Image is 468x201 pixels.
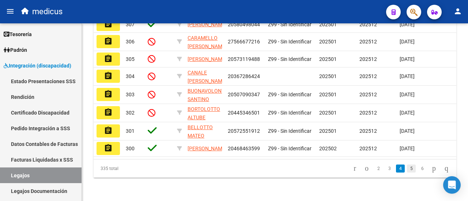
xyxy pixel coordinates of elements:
[319,73,337,79] span: 202501
[126,92,135,97] span: 303
[4,30,32,38] span: Tesorería
[126,146,135,151] span: 300
[228,92,260,97] span: 20507090347
[395,162,406,175] li: page 4
[126,73,135,79] span: 304
[319,110,337,116] span: 202501
[400,22,415,27] span: [DATE]
[104,71,113,80] mat-icon: assignment
[359,22,377,27] span: 202512
[319,22,337,27] span: 202501
[374,165,383,173] a: 2
[319,92,337,97] span: 202501
[400,73,415,79] span: [DATE]
[268,39,312,45] span: Z99 - Sin Identificar
[418,165,427,173] a: 6
[400,56,415,62] span: [DATE]
[268,92,312,97] span: Z99 - Sin Identificar
[188,22,227,27] span: [PERSON_NAME]
[188,146,227,151] span: [PERSON_NAME]
[188,56,227,62] span: [PERSON_NAME]
[228,110,260,116] span: 20445346501
[188,106,227,129] span: BORTOLOTTO ALTUBE [PERSON_NAME]
[359,56,377,62] span: 202512
[443,176,461,194] div: Open Intercom Messenger
[126,110,135,116] span: 302
[4,62,71,70] span: Integración (discapacidad)
[104,20,113,28] mat-icon: assignment
[268,146,312,151] span: Z99 - Sin Identificar
[359,73,377,79] span: 202512
[4,46,27,54] span: Padrón
[396,165,405,173] a: 4
[228,73,260,79] span: 20367286424
[104,90,113,98] mat-icon: assignment
[94,159,165,178] div: 335 total
[400,110,415,116] span: [DATE]
[104,37,113,46] mat-icon: assignment
[268,22,312,27] span: Z99 - Sin Identificar
[359,128,377,134] span: 202512
[359,39,377,45] span: 202512
[268,56,312,62] span: Z99 - Sin Identificar
[104,144,113,152] mat-icon: assignment
[384,162,395,175] li: page 3
[126,128,135,134] span: 301
[407,165,416,173] a: 5
[400,128,415,134] span: [DATE]
[126,39,135,45] span: 306
[268,128,312,134] span: Z99 - Sin Identificar
[228,22,260,27] span: 20580498044
[188,35,227,49] span: CARAMELLO [PERSON_NAME]
[228,146,260,151] span: 20468463599
[228,39,260,45] span: 27566677216
[385,165,394,173] a: 3
[228,128,260,134] span: 20572551912
[453,7,462,16] mat-icon: person
[429,165,439,173] a: go to next page
[319,128,337,134] span: 202501
[126,56,135,62] span: 305
[319,56,337,62] span: 202501
[188,70,227,84] span: CANALE [PERSON_NAME]
[319,39,337,45] span: 202501
[188,88,227,102] span: BUONAVOLONTA SANTINO
[359,92,377,97] span: 202512
[400,146,415,151] span: [DATE]
[6,7,15,16] mat-icon: menu
[417,162,428,175] li: page 6
[268,110,312,116] span: Z99 - Sin Identificar
[441,165,452,173] a: go to last page
[32,4,63,20] span: medicus
[228,56,260,62] span: 20573119488
[350,165,359,173] a: go to first page
[406,162,417,175] li: page 5
[400,39,415,45] span: [DATE]
[359,146,377,151] span: 202512
[362,165,372,173] a: go to previous page
[319,146,337,151] span: 202502
[126,22,135,27] span: 307
[104,108,113,117] mat-icon: assignment
[104,54,113,63] mat-icon: assignment
[188,124,213,139] span: BELLOTTO MATEO
[400,92,415,97] span: [DATE]
[373,162,384,175] li: page 2
[104,126,113,135] mat-icon: assignment
[359,110,377,116] span: 202512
